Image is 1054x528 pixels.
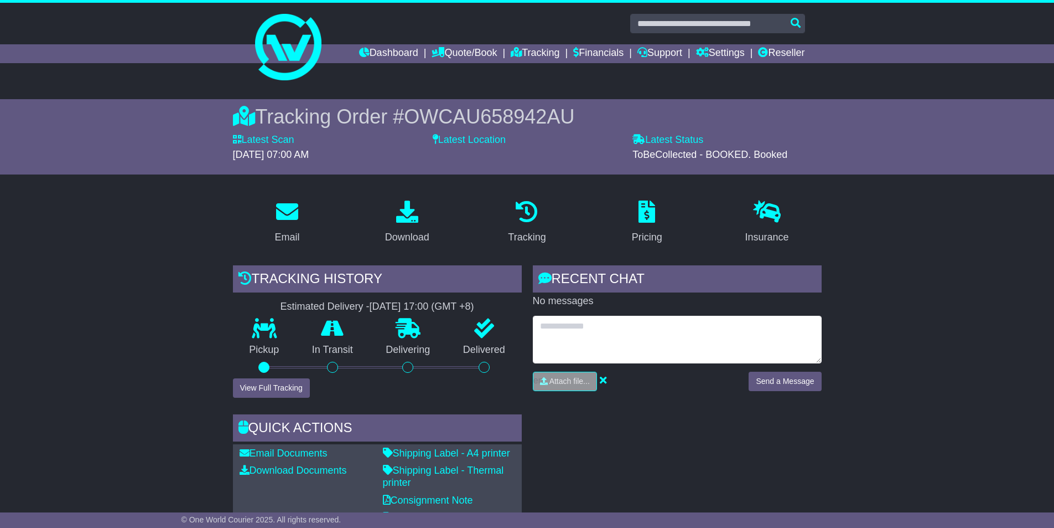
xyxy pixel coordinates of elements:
div: Tracking history [233,265,522,295]
div: Download [385,230,429,245]
label: Latest Status [632,134,703,146]
a: Pricing [625,197,669,249]
span: [DATE] 07:00 AM [233,149,309,160]
a: Consignment Note [383,495,473,506]
div: Pricing [632,230,662,245]
div: Tracking [508,230,546,245]
a: Email [267,197,307,249]
a: Download [378,197,437,249]
label: Latest Scan [233,134,294,146]
p: Delivering [370,344,447,356]
span: © One World Courier 2025. All rights reserved. [181,515,341,524]
span: OWCAU658942AU [404,105,574,128]
a: Tracking [511,44,559,63]
a: Dashboard [359,44,418,63]
p: In Transit [295,344,370,356]
div: Email [274,230,299,245]
a: Shipping Label - A4 printer [383,448,510,459]
a: Settings [696,44,745,63]
div: Quick Actions [233,414,522,444]
button: View Full Tracking [233,378,310,398]
div: RECENT CHAT [533,265,822,295]
a: Financials [573,44,624,63]
a: Email Documents [240,448,328,459]
label: Latest Location [433,134,506,146]
a: Support [637,44,682,63]
div: [DATE] 17:00 (GMT +8) [370,301,474,313]
div: Tracking Order # [233,105,822,129]
p: No messages [533,295,822,307]
button: Send a Message [749,372,821,391]
div: Estimated Delivery - [233,301,522,313]
a: Reseller [758,44,804,63]
a: Shipping Label - Thermal printer [383,465,504,488]
p: Delivered [446,344,522,356]
a: Quote/Book [432,44,497,63]
a: Tracking [501,197,553,249]
p: Pickup [233,344,296,356]
div: Insurance [745,230,789,245]
span: ToBeCollected - BOOKED. Booked [632,149,787,160]
a: Download Documents [240,465,347,476]
a: Insurance [738,197,796,249]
